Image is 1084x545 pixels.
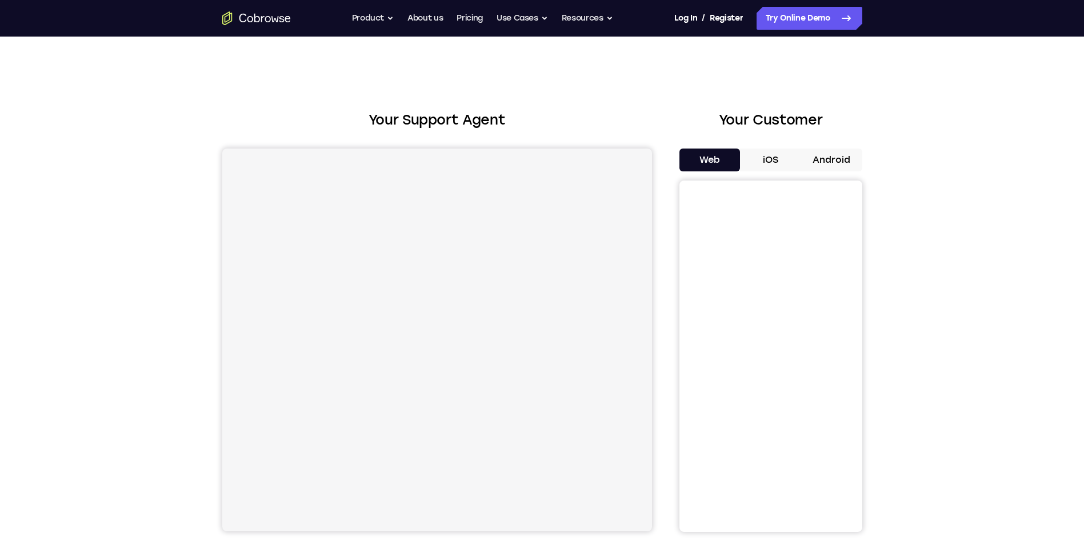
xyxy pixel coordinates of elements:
[407,7,443,30] a: About us
[702,11,705,25] span: /
[457,7,483,30] a: Pricing
[352,7,394,30] button: Product
[801,149,862,171] button: Android
[222,110,652,130] h2: Your Support Agent
[222,149,652,531] iframe: Agent
[740,149,801,171] button: iOS
[674,7,697,30] a: Log In
[497,7,548,30] button: Use Cases
[679,110,862,130] h2: Your Customer
[757,7,862,30] a: Try Online Demo
[222,11,291,25] a: Go to the home page
[710,7,743,30] a: Register
[679,149,741,171] button: Web
[562,7,613,30] button: Resources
